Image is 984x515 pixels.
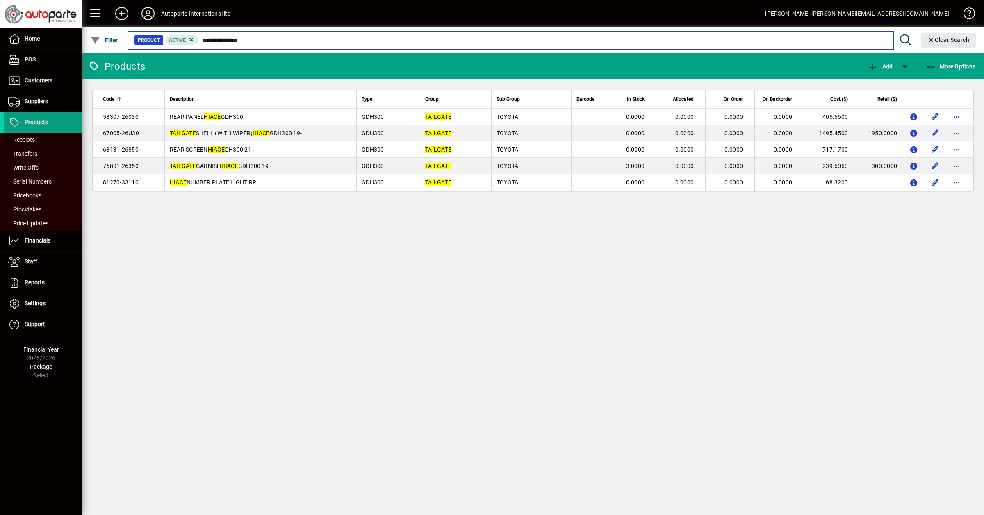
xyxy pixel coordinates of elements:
[170,113,243,120] span: REAR PANEL GDH300
[8,136,35,143] span: Receipts
[950,127,963,140] button: More options
[161,7,231,20] div: Autoparts International ltd
[929,143,942,156] button: Edit
[929,127,942,140] button: Edit
[830,95,848,104] span: Cost ($)
[4,293,82,314] a: Settings
[774,113,793,120] span: 0.0000
[103,146,139,153] span: 68131-26850
[425,113,451,120] em: TAILGATE
[497,130,519,136] span: TOYOTA
[724,146,743,153] span: 0.0000
[103,130,139,136] span: 67005-26U30
[169,37,186,43] span: Active
[425,130,451,136] em: TAILGATE
[109,6,135,21] button: Add
[8,220,48,227] span: Price Updates
[4,314,82,335] a: Support
[866,59,895,74] button: Add
[724,179,743,186] span: 0.0000
[804,174,853,191] td: 68.3200
[724,163,743,169] span: 0.0000
[627,95,645,104] span: In Stock
[929,176,942,189] button: Edit
[626,163,645,169] span: 3.0000
[170,179,257,186] span: NUMBER PLATE LIGHT RR
[8,164,39,171] span: Write Offs
[103,95,114,104] span: Code
[25,98,48,104] span: Suppliers
[804,141,853,158] td: 717.1700
[950,159,963,172] button: More options
[25,35,40,42] span: Home
[4,133,82,147] a: Receipts
[675,130,694,136] span: 0.0000
[497,163,519,169] span: TOYOTA
[25,279,45,286] span: Reports
[853,158,902,174] td: 300.0000
[763,95,792,104] span: On Backorder
[362,113,384,120] span: GDH300
[170,130,196,136] em: TAILGATE
[626,130,645,136] span: 0.0000
[425,163,451,169] em: TAILGATE
[170,95,195,104] span: Description
[91,37,118,43] span: Filter
[724,130,743,136] span: 0.0000
[8,206,41,213] span: Stocktakes
[88,60,145,73] div: Products
[170,163,196,169] em: TAILGATE
[774,163,793,169] span: 0.0000
[804,109,853,125] td: 405.6600
[4,202,82,216] a: Stocktakes
[8,192,41,199] span: Pricebooks
[30,363,52,370] span: Package
[877,95,897,104] span: Retail ($)
[170,130,302,136] span: SHELL (WITH WIPER) GDH300 19-
[204,113,221,120] em: HIACE
[711,95,750,104] div: On Order
[25,237,50,244] span: Financials
[675,163,694,169] span: 0.0000
[497,113,519,120] span: TOYOTA
[23,346,59,353] span: Financial Year
[774,130,793,136] span: 0.0000
[170,146,253,153] span: REAR SCREEN GH300 21-
[362,163,384,169] span: GDH300
[8,178,52,185] span: Serial Numbers
[103,163,139,169] span: 76801-26350
[362,95,372,104] span: Type
[950,110,963,123] button: More options
[103,179,139,186] span: 81270-33110
[25,258,37,265] span: Staff
[103,113,139,120] span: 58307-26030
[760,95,799,104] div: On Backorder
[926,63,976,70] span: More Options
[497,179,519,186] span: TOYOTA
[4,272,82,293] a: Reports
[921,33,976,48] button: Clear
[4,175,82,188] a: Serial Numbers
[675,146,694,153] span: 0.0000
[774,179,793,186] span: 0.0000
[4,70,82,91] a: Customers
[724,113,743,120] span: 0.0000
[675,179,694,186] span: 0.0000
[497,146,519,153] span: TOYOTA
[170,163,271,169] span: GARNISH GDH300 19-
[673,95,694,104] span: Allocated
[25,56,36,63] span: POS
[25,321,45,327] span: Support
[166,35,198,45] mat-chip: Activation Status: Active
[253,130,269,136] em: HIACE
[804,125,853,141] td: 1495.4500
[4,252,82,272] a: Staff
[4,91,82,112] a: Suppliers
[576,95,602,104] div: Barcode
[924,59,978,74] button: More Options
[425,95,439,104] span: Group
[4,161,82,175] a: Write Offs
[765,7,949,20] div: [PERSON_NAME] [PERSON_NAME][EMAIL_ADDRESS][DOMAIN_NAME]
[103,95,139,104] div: Code
[774,146,793,153] span: 0.0000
